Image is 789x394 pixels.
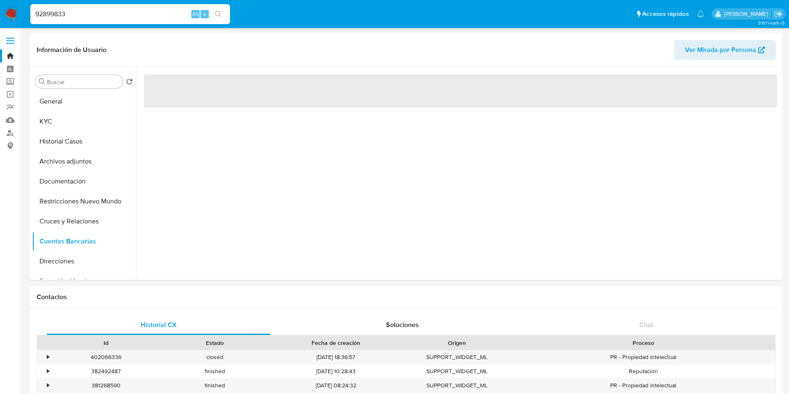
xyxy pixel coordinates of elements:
[57,339,155,347] div: Id
[47,78,119,86] input: Buscar
[37,46,106,54] h1: Información de Usuario
[403,379,512,392] div: SUPPORT_WIDGET_ML
[166,339,264,347] div: Estado
[32,191,136,211] button: Restricciones Nuevo Mundo
[724,10,771,18] p: damian.rodriguez@mercadolibre.com
[270,350,403,364] div: [DATE] 18:36:57
[32,131,136,151] button: Historial Casos
[408,339,506,347] div: Origen
[685,40,756,60] span: Ver Mirada por Persona
[270,364,403,378] div: [DATE] 10:28:43
[210,8,227,20] button: search-icon
[674,40,776,60] button: Ver Mirada por Persona
[126,78,133,87] button: Volver al orden por defecto
[32,112,136,131] button: KYC
[52,379,161,392] div: 381268590
[32,92,136,112] button: General
[642,10,689,18] span: Accesos rápidos
[386,320,419,330] span: Soluciones
[512,364,775,378] div: Reputación
[47,367,49,375] div: •
[192,10,199,18] span: Alt
[512,379,775,392] div: PR - Propiedad intelectual
[517,339,769,347] div: Proceso
[203,10,206,18] span: s
[47,382,49,389] div: •
[47,353,49,361] div: •
[774,10,783,18] a: Salir
[512,350,775,364] div: PR - Propiedad intelectual
[141,320,177,330] span: Historial CX
[32,151,136,171] button: Archivos adjuntos
[403,350,512,364] div: SUPPORT_WIDGET_ML
[32,231,136,251] button: Cuentas Bancarias
[52,364,161,378] div: 382492487
[32,251,136,271] button: Direcciones
[37,293,776,301] h1: Contactos
[275,339,397,347] div: Fecha de creación
[270,379,403,392] div: [DATE] 08:24:32
[52,350,161,364] div: 402066336
[639,320,653,330] span: Chat
[32,271,136,291] button: Datos Modificados
[39,78,45,85] button: Buscar
[144,74,777,108] span: ‌
[161,379,270,392] div: finished
[697,10,704,17] a: Notificaciones
[30,9,230,20] input: Buscar usuario o caso...
[32,211,136,231] button: Cruces y Relaciones
[32,171,136,191] button: Documentación
[161,364,270,378] div: finished
[403,364,512,378] div: SUPPORT_WIDGET_ML
[161,350,270,364] div: closed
